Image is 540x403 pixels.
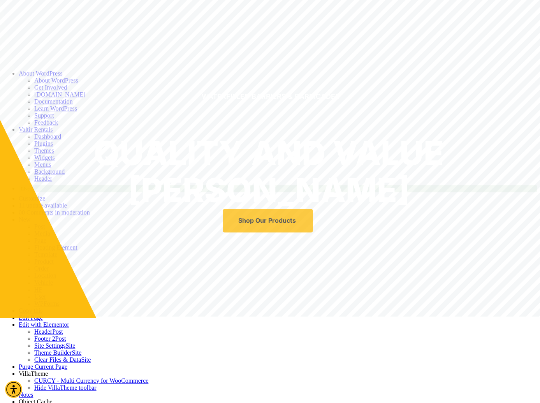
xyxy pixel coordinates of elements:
span: Header [34,328,52,335]
a: Clear Files & DataSite [34,356,91,363]
span: Site [72,349,81,356]
span: Post [52,328,63,335]
span: Theme Builder [34,349,72,356]
span: Clear Files & Data [34,356,81,363]
a: Edit with Elementor [19,321,69,328]
span: Site [65,342,75,349]
div: VillaTheme [19,370,537,377]
div: Accessibility Menu [5,381,22,398]
a: Purge Current Page [19,363,67,370]
a: Footer 2Post [34,335,66,342]
a: Edit Page [19,314,43,321]
a: HeaderPost [34,328,63,335]
span: Post [55,335,66,342]
h1: quality and value [PERSON_NAME] [94,135,444,209]
a: Site SettingsSite [34,342,75,349]
span: Hide VillaTheme toolbar [34,384,97,391]
span: Site Settings [34,342,65,349]
a: Theme BuilderSite [34,349,81,356]
a: CURCY - Multi Currency for WooCommerce [34,377,148,384]
span: Footer 2 [34,335,55,342]
span: Site [81,356,91,363]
